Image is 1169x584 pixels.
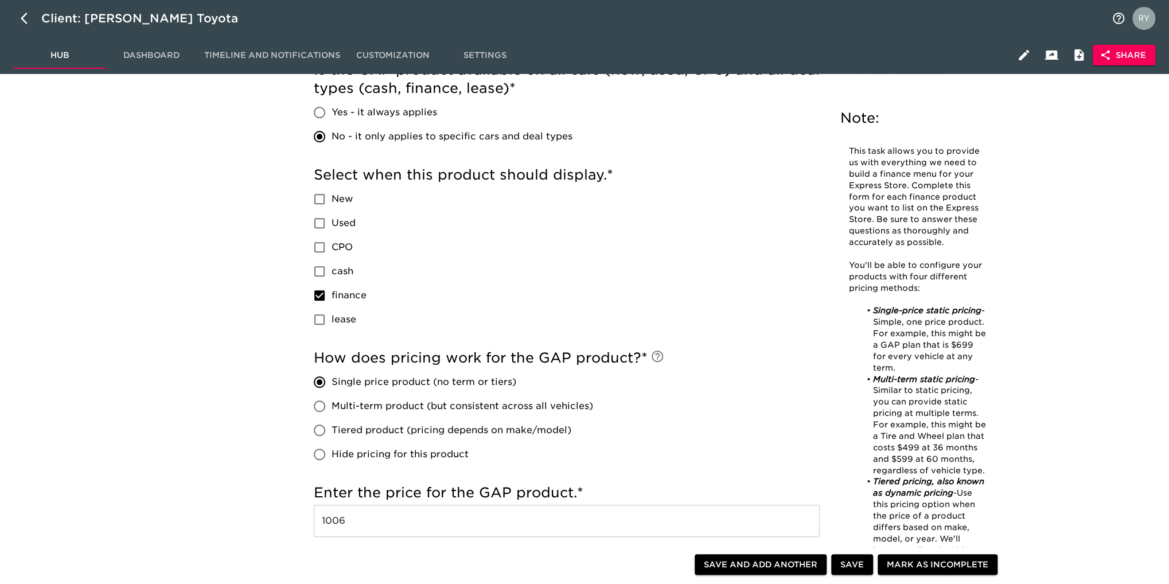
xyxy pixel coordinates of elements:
[695,554,827,575] button: Save and Add Another
[314,505,820,537] input: Example: $499
[873,306,981,315] em: Single-price static pricing
[314,166,820,184] h5: Select when this product should display.
[332,130,572,143] span: No - it only applies to specific cars and deal types
[1105,5,1132,32] button: notifications
[332,375,516,389] span: Single price product (no term or tiers)
[873,374,975,383] em: Multi-term static pricing
[1132,7,1155,30] img: Profile
[314,61,820,98] h5: Is the GAP product available on all cars (new, used, CPO) and all deal types (cash, finance, lease)
[1102,48,1146,63] span: Share
[704,558,817,572] span: Save and Add Another
[840,558,864,572] span: Save
[1093,45,1155,66] button: Share
[887,558,988,572] span: Mark as Incomplete
[861,373,987,476] li: Similar to static pricing, you can provide static pricing at multiple terms. For example, this mi...
[332,447,469,461] span: Hide pricing for this product
[1065,41,1093,69] button: Internal Notes and Comments
[332,423,571,437] span: Tiered product (pricing depends on make/model)
[831,554,873,575] button: Save
[840,109,995,127] h5: Note:
[878,554,997,575] button: Mark as Incomplete
[446,48,524,63] span: Settings
[204,48,340,63] span: Timeline and Notifications
[41,9,254,28] div: Client: [PERSON_NAME] Toyota
[1010,41,1038,69] button: Edit Hub
[112,48,190,63] span: Dashboard
[849,146,987,248] p: This task allows you to provide us with everything we need to build a finance menu for your Expre...
[354,48,432,63] span: Customization
[332,399,593,413] span: Multi-term product (but consistent across all vehicles)
[1038,41,1065,69] button: Client View
[314,349,820,367] h5: How does pricing work for the GAP product?
[861,305,987,373] li: - Simple, one price product. For example, this might be a GAP plan that is $699 for every vehicle...
[849,259,987,294] p: You'll be able to configure your products with four different pricing methods:
[332,106,437,119] span: Yes - it always applies
[332,240,353,254] span: CPO
[332,289,367,302] span: finance
[332,264,353,278] span: cash
[873,477,987,497] em: Tiered pricing, also known as dynamic pricing
[953,488,957,497] em: -
[975,374,979,383] em: -
[314,484,820,502] h5: Enter the price for the GAP product.
[332,216,356,230] span: Used
[332,192,353,206] span: New
[21,48,99,63] span: Hub
[332,313,356,326] span: lease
